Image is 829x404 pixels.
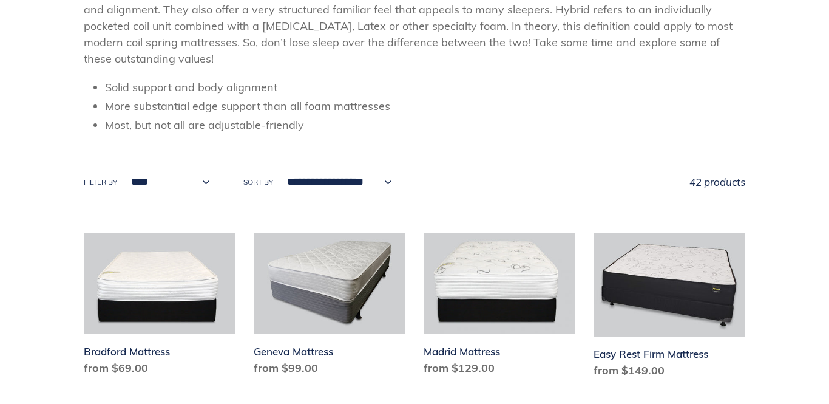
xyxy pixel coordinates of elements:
a: Bradford Mattress [84,233,235,381]
li: Most, but not all are adjustable-friendly [105,117,745,133]
span: 42 products [689,176,745,188]
label: Sort by [243,177,273,188]
label: Filter by [84,177,117,188]
a: Madrid Mattress [424,233,575,381]
li: Solid support and body alignment [105,79,745,95]
li: More substantial edge support than all foam mattresses [105,98,745,114]
a: Easy Rest Firm Mattress [594,233,745,383]
a: Geneva Mattress [254,233,405,381]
